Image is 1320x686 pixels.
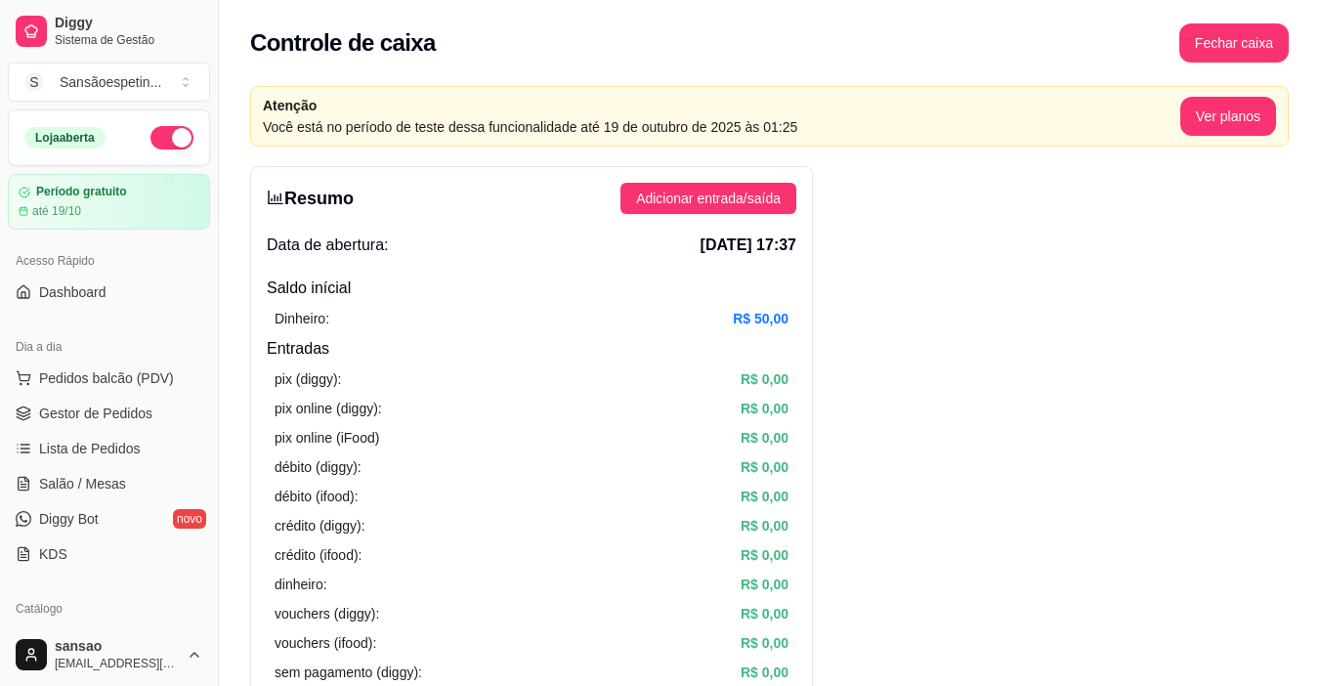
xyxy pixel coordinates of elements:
[55,638,179,656] span: sansao
[267,277,796,300] h4: Saldo inícial
[741,574,788,595] article: R$ 0,00
[275,456,362,478] article: débito (diggy):
[620,183,796,214] button: Adicionar entrada/saída
[60,72,161,92] div: Sansãoespetin ...
[275,486,359,507] article: débito (ifood):
[8,468,210,499] a: Salão / Mesas
[733,308,788,329] article: R$ 50,00
[8,503,210,535] a: Diggy Botnovo
[1179,23,1289,63] button: Fechar caixa
[8,363,210,394] button: Pedidos balcão (PDV)
[8,631,210,678] button: sansao[EMAIL_ADDRESS][DOMAIN_NAME]
[8,593,210,624] div: Catálogo
[267,185,354,212] h3: Resumo
[263,95,1180,116] article: Atenção
[250,27,436,59] h2: Controle de caixa
[275,515,365,536] article: crédito (diggy):
[8,331,210,363] div: Dia a dia
[267,234,389,257] span: Data de abertura:
[636,188,781,209] span: Adicionar entrada/saída
[267,189,284,206] span: bar-chart
[267,337,796,361] h4: Entradas
[741,632,788,654] article: R$ 0,00
[275,368,341,390] article: pix (diggy):
[55,656,179,671] span: [EMAIL_ADDRESS][DOMAIN_NAME]
[55,32,202,48] span: Sistema de Gestão
[741,398,788,419] article: R$ 0,00
[8,174,210,230] a: Período gratuitoaté 19/10
[39,404,152,423] span: Gestor de Pedidos
[8,277,210,308] a: Dashboard
[24,72,44,92] span: S
[39,509,99,529] span: Diggy Bot
[8,63,210,102] button: Select a team
[275,632,376,654] article: vouchers (ifood):
[741,427,788,449] article: R$ 0,00
[39,439,141,458] span: Lista de Pedidos
[741,603,788,624] article: R$ 0,00
[39,368,174,388] span: Pedidos balcão (PDV)
[8,538,210,570] a: KDS
[39,282,106,302] span: Dashboard
[1180,108,1276,124] a: Ver planos
[275,662,422,683] article: sem pagamento (diggy):
[741,515,788,536] article: R$ 0,00
[55,15,202,32] span: Diggy
[275,544,362,566] article: crédito (ifood):
[8,433,210,464] a: Lista de Pedidos
[39,544,67,564] span: KDS
[8,245,210,277] div: Acesso Rápido
[741,544,788,566] article: R$ 0,00
[263,116,1180,138] article: Você está no período de teste dessa funcionalidade até 19 de outubro de 2025 às 01:25
[39,474,126,493] span: Salão / Mesas
[8,8,210,55] a: DiggySistema de Gestão
[741,662,788,683] article: R$ 0,00
[8,398,210,429] a: Gestor de Pedidos
[741,368,788,390] article: R$ 0,00
[36,185,127,199] article: Período gratuito
[32,203,81,219] article: até 19/10
[275,574,327,595] article: dinheiro:
[1180,97,1276,136] button: Ver planos
[275,308,329,329] article: Dinheiro:
[701,234,796,257] span: [DATE] 17:37
[275,398,382,419] article: pix online (diggy):
[24,127,106,149] div: Loja aberta
[275,427,379,449] article: pix online (iFood)
[275,603,379,624] article: vouchers (diggy):
[741,456,788,478] article: R$ 0,00
[150,126,193,150] button: Alterar Status
[741,486,788,507] article: R$ 0,00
